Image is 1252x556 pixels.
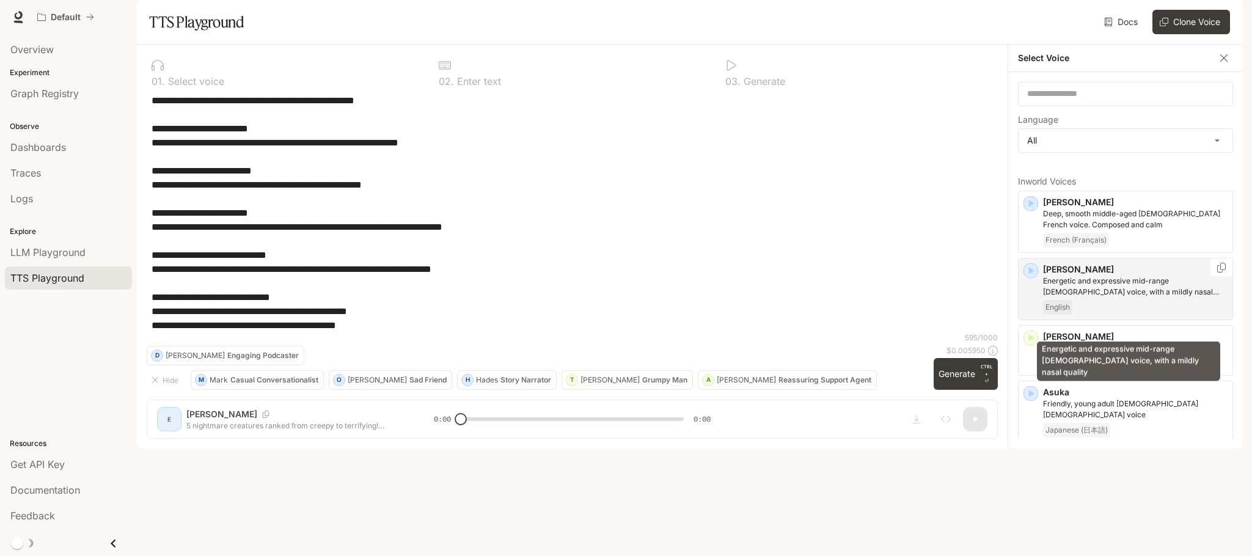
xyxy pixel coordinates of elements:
[409,376,447,384] p: Sad Friend
[934,358,998,390] button: GenerateCTRL +⏎
[642,376,687,384] p: Grumpy Man
[1019,129,1232,152] div: All
[334,370,345,390] div: O
[329,370,452,390] button: O[PERSON_NAME]Sad Friend
[980,363,993,378] p: CTRL +
[717,376,776,384] p: [PERSON_NAME]
[1043,233,1109,247] span: French (Français)
[1102,10,1143,34] a: Docs
[965,332,998,343] p: 595 / 1000
[980,363,993,385] p: ⏎
[1018,177,1233,186] p: Inworld Voices
[1043,423,1110,437] span: Japanese (日本語)
[778,376,871,384] p: Reassuring Support Agent
[147,370,186,390] button: Hide
[580,376,640,384] p: [PERSON_NAME]
[227,352,299,359] p: Engaging Podcaster
[147,346,304,365] button: D[PERSON_NAME]Engaging Podcaster
[210,376,228,384] p: Mark
[462,370,473,390] div: H
[165,76,224,86] p: Select voice
[149,10,244,34] h1: TTS Playground
[439,76,454,86] p: 0 2 .
[191,370,324,390] button: MMarkCasual Conversationalist
[1043,398,1228,420] p: Friendly, young adult Japanese female voice
[348,376,407,384] p: [PERSON_NAME]
[1043,208,1228,230] p: Deep, smooth middle-aged male French voice. Composed and calm
[562,370,693,390] button: T[PERSON_NAME]Grumpy Man
[166,352,225,359] p: [PERSON_NAME]
[152,346,163,365] div: D
[946,345,986,356] p: $ 0.005950
[152,76,165,86] p: 0 1 .
[703,370,714,390] div: A
[1152,10,1230,34] button: Clone Voice
[1043,300,1072,315] span: English
[1037,342,1220,381] div: Energetic and expressive mid-range [DEMOGRAPHIC_DATA] voice, with a mildly nasal quality
[1043,196,1228,208] p: [PERSON_NAME]
[1043,386,1228,398] p: Asuka
[566,370,577,390] div: T
[725,76,741,86] p: 0 3 .
[1018,115,1058,124] p: Language
[741,76,785,86] p: Generate
[698,370,877,390] button: A[PERSON_NAME]Reassuring Support Agent
[1043,276,1228,298] p: Energetic and expressive mid-range male voice, with a mildly nasal quality
[196,370,207,390] div: M
[454,76,501,86] p: Enter text
[457,370,557,390] button: HHadesStory Narrator
[1215,263,1228,273] button: Copy Voice ID
[32,5,100,29] button: All workspaces
[500,376,551,384] p: Story Narrator
[51,12,81,23] p: Default
[476,376,498,384] p: Hades
[1043,263,1228,276] p: [PERSON_NAME]
[230,376,318,384] p: Casual Conversationalist
[1043,331,1228,343] p: [PERSON_NAME]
